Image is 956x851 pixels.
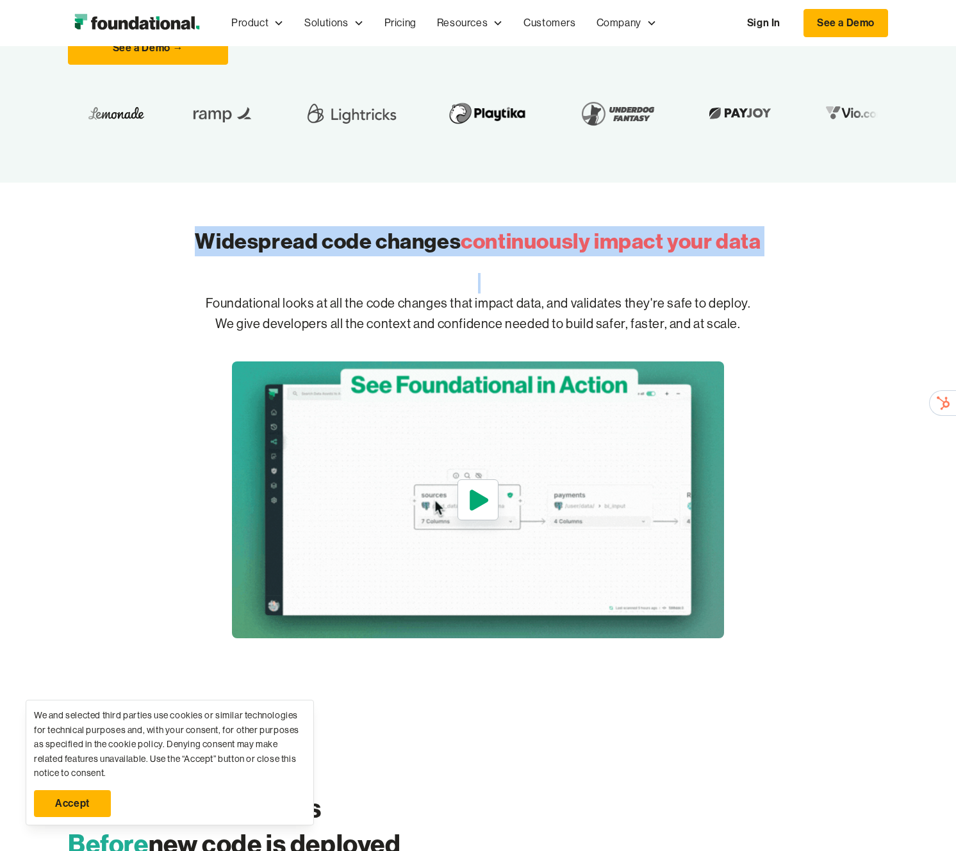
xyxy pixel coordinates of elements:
[804,9,888,37] a: See a Demo
[437,15,488,31] div: Resources
[68,10,206,36] img: Foundational Logo
[461,227,761,254] span: continuously impact your data
[68,273,888,355] p: Foundational looks at all the code changes that impact data, and validates they're safe to deploy...
[304,15,348,31] div: Solutions
[513,2,586,44] a: Customers
[120,2,141,22] div: Share on X
[734,10,793,37] a: Sign In
[34,790,111,817] a: Accept
[62,4,78,20] div: blue
[231,15,268,31] div: Product
[79,2,100,22] div: Add a Note
[68,10,206,36] a: home
[294,2,374,44] div: Solutions
[221,2,294,44] div: Product
[688,103,764,123] img: Payjoy
[427,95,519,131] img: Playtika
[195,226,761,256] h2: Widespread code changes
[805,103,879,123] img: Vio.com
[597,15,641,31] div: Company
[100,2,120,22] div: Create a Quoteshot
[74,103,130,123] img: Lemonade
[892,789,956,851] iframe: Chat Widget
[289,95,386,131] img: Lightricks
[171,95,248,131] img: Ramp
[232,361,724,638] a: open lightbox
[586,2,667,44] div: Company
[374,2,427,44] a: Pricing
[68,31,228,65] a: See a Demo →
[427,2,513,44] div: Resources
[560,95,647,131] img: Underdog Fantasy
[34,708,306,780] div: We and selected third parties use cookies or similar technologies for technical purposes and, wit...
